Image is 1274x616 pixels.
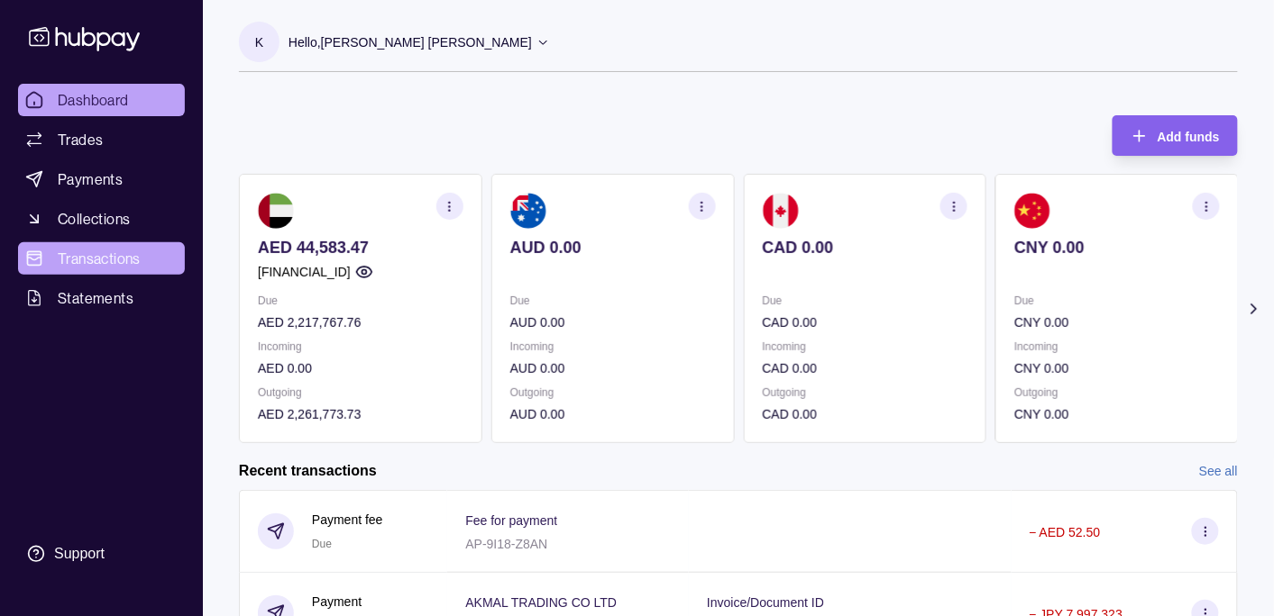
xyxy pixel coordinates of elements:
[258,358,463,378] p: AED 0.00
[510,238,716,258] p: AUD 0.00
[255,32,263,52] p: K
[510,313,716,332] p: AUD 0.00
[763,291,968,311] p: Due
[763,193,799,229] img: ca
[510,383,716,403] p: Outgoing
[1199,461,1238,481] a: See all
[258,383,463,403] p: Outgoing
[58,287,133,309] span: Statements
[1014,404,1220,424] p: CNY 0.00
[258,262,351,282] p: [FINANCIAL_ID]
[312,592,362,611] p: Payment
[18,84,185,116] a: Dashboard
[763,337,968,357] p: Incoming
[1030,525,1101,539] p: − AED 52.50
[312,510,383,530] p: Payment fee
[1014,313,1220,332] p: CNY 0.00
[1158,130,1220,144] span: Add funds
[58,208,130,230] span: Collections
[289,32,532,52] p: Hello, [PERSON_NAME] [PERSON_NAME]
[510,337,716,357] p: Incoming
[763,383,968,403] p: Outgoing
[1014,337,1220,357] p: Incoming
[54,544,105,564] div: Support
[18,123,185,156] a: Trades
[18,163,185,195] a: Payments
[763,404,968,424] p: CAD 0.00
[18,203,185,235] a: Collections
[510,291,716,311] p: Due
[258,238,463,258] p: AED 44,583.47
[258,313,463,332] p: AED 2,217,767.76
[763,313,968,332] p: CAD 0.00
[1014,291,1220,311] p: Due
[58,248,141,269] span: Transactions
[510,193,546,229] img: au
[763,358,968,378] p: CAD 0.00
[258,193,294,229] img: ae
[1014,383,1220,403] p: Outgoing
[18,242,185,275] a: Transactions
[58,89,129,111] span: Dashboard
[510,404,716,424] p: AUD 0.00
[18,282,185,314] a: Statements
[258,404,463,424] p: AED 2,261,773.73
[465,595,617,610] p: AKMAL TRADING CO LTD
[763,238,968,258] p: CAD 0.00
[465,513,557,528] p: Fee for payment
[258,291,463,311] p: Due
[1014,193,1050,229] img: cn
[1014,358,1220,378] p: CNY 0.00
[258,337,463,357] p: Incoming
[465,537,547,551] p: AP-9I18-Z8AN
[510,358,716,378] p: AUD 0.00
[239,461,377,481] h2: Recent transactions
[707,595,824,610] p: Invoice/Document ID
[58,129,103,150] span: Trades
[1113,115,1238,156] button: Add funds
[1014,238,1220,258] p: CNY 0.00
[18,535,185,573] a: Support
[58,168,123,190] span: Payments
[312,538,332,550] span: Due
